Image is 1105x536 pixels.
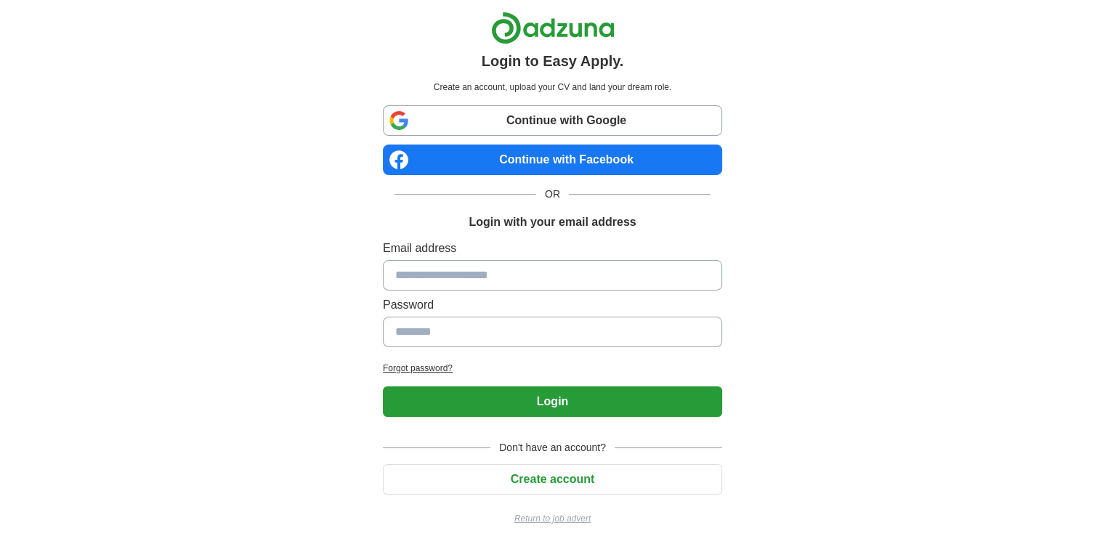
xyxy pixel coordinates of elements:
p: Create an account, upload your CV and land your dream role. [386,81,719,94]
span: OR [536,187,569,202]
label: Password [383,296,722,314]
a: Forgot password? [383,362,722,375]
a: Return to job advert [383,512,722,525]
button: Login [383,386,722,417]
a: Continue with Facebook [383,145,722,175]
a: Continue with Google [383,105,722,136]
button: Create account [383,464,722,495]
h1: Login to Easy Apply. [482,50,624,72]
h1: Login with your email address [469,214,636,231]
img: Adzuna logo [491,12,615,44]
span: Don't have an account? [490,440,615,455]
a: Create account [383,473,722,485]
label: Email address [383,240,722,257]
